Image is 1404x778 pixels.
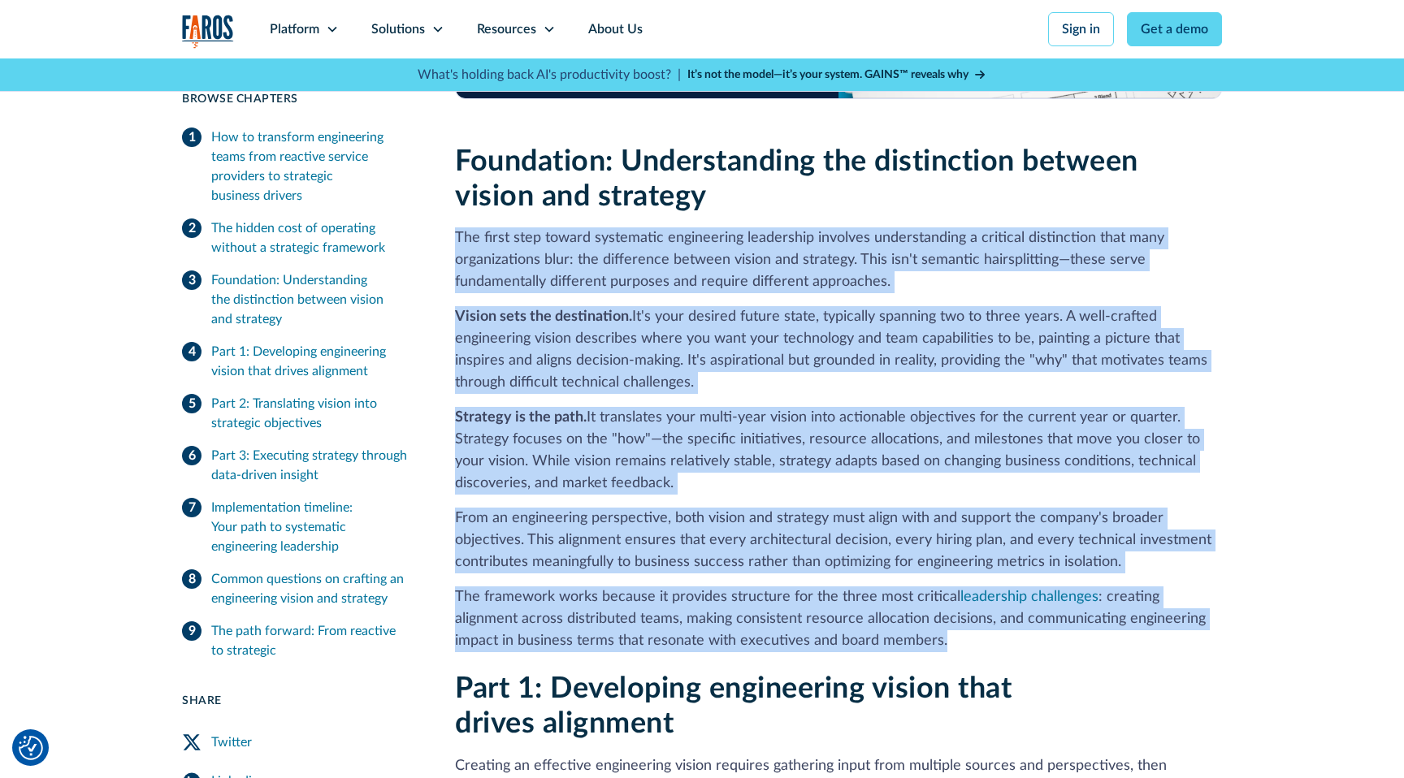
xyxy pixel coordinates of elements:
a: Part 2: Translating vision into strategic objectives [182,387,416,439]
div: The hidden cost of operating without a strategic framework [211,218,416,257]
a: Foundation: Understanding the distinction between vision and strategy [182,264,416,335]
div: Part 2: Translating vision into strategic objectives [211,394,416,433]
p: From an engineering perspective, both vision and strategy must align with and support the company... [455,508,1222,573]
p: It's your desired future state, typically spanning two to three years. A well-crafted engineering... [455,306,1222,394]
strong: Part 1: Developing engineering vision that drives alignment [455,674,1012,738]
div: Browse Chapters [182,91,416,108]
a: The path forward: From reactive to strategic [182,615,416,667]
p: What's holding back AI's productivity boost? | [418,65,681,84]
strong: It’s not the model—it’s your system. GAINS™ reveals why [687,69,968,80]
a: Part 3: Executing strategy through data-driven insight [182,439,416,491]
strong: Strategy is the path. [455,410,587,425]
div: Platform [270,19,319,39]
img: Logo of the analytics and reporting company Faros. [182,15,234,48]
strong: Foundation: Understanding the distinction between vision and strategy [455,147,1138,211]
div: Share [182,693,416,710]
strong: Vision sets the destination. [455,309,632,324]
a: home [182,15,234,48]
a: Common questions on crafting an engineering vision and strategy [182,563,416,615]
img: Revisit consent button [19,736,43,760]
a: Sign in [1048,12,1114,46]
button: Cookie Settings [19,736,43,760]
a: It’s not the model—it’s your system. GAINS™ reveals why [687,67,986,84]
div: Part 3: Executing strategy through data-driven insight [211,446,416,485]
p: The framework works because it provides structure for the three most critical : creating alignmen... [455,586,1222,652]
a: Part 1: Developing engineering vision that drives alignment [182,335,416,387]
div: Twitter [211,733,252,752]
div: The path forward: From reactive to strategic [211,621,416,660]
a: Twitter Share [182,723,416,762]
a: Implementation timeline: Your path to systematic engineering leadership [182,491,416,563]
p: It translates your multi-year vision into actionable objectives for the current year or quarter. ... [455,407,1222,495]
a: How to transform engineering teams from reactive service providers to strategic business drivers [182,121,416,212]
div: Implementation timeline: Your path to systematic engineering leadership [211,498,416,556]
a: The hidden cost of operating without a strategic framework [182,212,416,264]
div: How to transform engineering teams from reactive service providers to strategic business drivers [211,128,416,205]
a: Get a demo [1127,12,1222,46]
div: Foundation: Understanding the distinction between vision and strategy [211,270,416,329]
div: Solutions [371,19,425,39]
a: leadership challenges [960,590,1098,604]
div: Resources [477,19,536,39]
div: Common questions on crafting an engineering vision and strategy [211,569,416,608]
div: Part 1: Developing engineering vision that drives alignment [211,342,416,381]
p: The first step toward systematic engineering leadership involves understanding a critical distinc... [455,227,1222,293]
